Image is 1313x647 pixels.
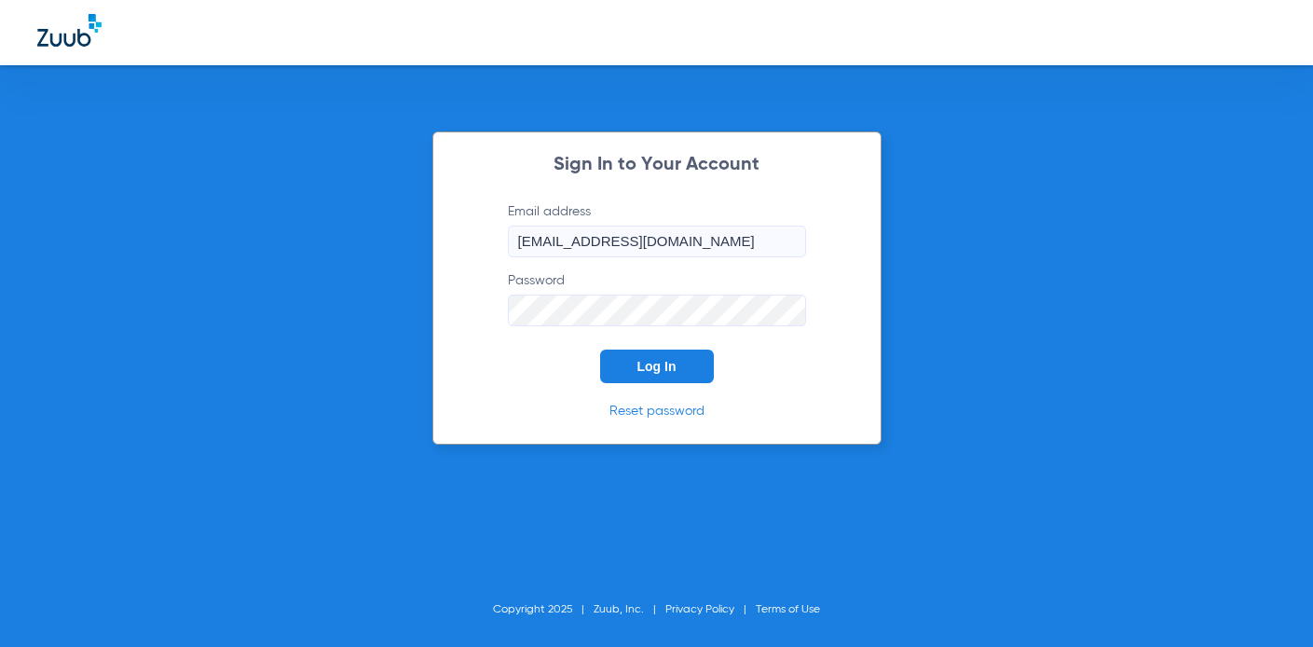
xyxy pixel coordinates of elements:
h2: Sign In to Your Account [480,156,834,174]
label: Email address [508,202,806,257]
span: Log In [637,359,677,374]
a: Reset password [609,405,704,418]
input: Email address [508,226,806,257]
img: Zuub Logo [37,14,102,47]
li: Zuub, Inc. [594,600,665,619]
a: Terms of Use [756,604,820,615]
label: Password [508,271,806,326]
input: Password [508,295,806,326]
a: Privacy Policy [665,604,734,615]
li: Copyright 2025 [493,600,594,619]
button: Log In [600,350,714,383]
